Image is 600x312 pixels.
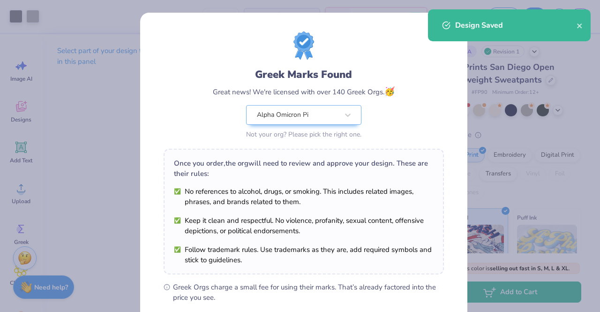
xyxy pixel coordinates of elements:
li: Keep it clean and respectful. No violence, profanity, sexual content, offensive depictions, or po... [174,215,434,236]
button: close [577,20,583,31]
li: No references to alcohol, drugs, or smoking. This includes related images, phrases, and brands re... [174,186,434,207]
div: Great news! We're licensed with over 140 Greek Orgs. [213,85,395,98]
div: Not your org? Please pick the right one. [246,129,361,139]
img: License badge [293,31,314,60]
div: Once you order, the org will need to review and approve your design. These are their rules: [174,158,434,179]
div: Design Saved [455,20,577,31]
li: Follow trademark rules. Use trademarks as they are, add required symbols and stick to guidelines. [174,244,434,265]
span: Greek Orgs charge a small fee for using their marks. That’s already factored into the price you see. [173,282,444,303]
span: 🥳 [384,86,395,97]
div: Greek Marks Found [255,67,352,82]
